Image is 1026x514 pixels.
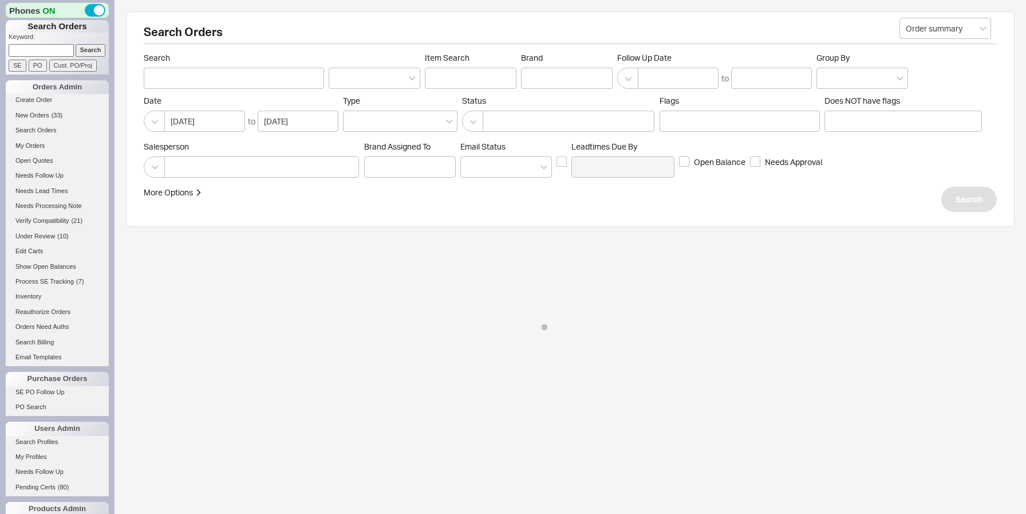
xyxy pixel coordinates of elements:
a: Verify Compatibility(21) [6,215,109,227]
span: ( 7 ) [76,278,84,285]
span: Status [462,96,655,106]
div: Users Admin [6,422,109,435]
a: Email Templates [6,351,109,363]
span: Needs Follow Up [15,172,64,179]
a: Open Quotes [6,155,109,167]
input: Item Search [425,68,516,89]
input: Select... [899,18,991,39]
span: Under Review [15,233,55,240]
a: Edit Carts [6,245,109,257]
input: SE [9,60,26,72]
a: PO Search [6,401,109,413]
a: Search Billing [6,336,109,348]
a: Needs Lead Times [6,185,109,197]
a: SE PO Follow Up [6,386,109,398]
a: Orders Need Auths [6,321,109,333]
a: Under Review(10) [6,230,109,242]
span: Date [144,96,338,106]
span: Brand Assigned To [364,142,431,151]
svg: open menu [897,76,903,81]
a: Show Open Balances [6,261,109,273]
span: ( 10 ) [57,233,69,240]
span: ON [42,5,56,17]
span: Flags [660,96,679,105]
input: Needs Approval [750,156,760,167]
span: ( 33 ) [52,112,63,119]
a: Needs Processing Note [6,200,109,212]
span: Search [956,193,982,206]
span: Verify Compatibility [15,217,69,224]
span: Does NOT have flags [824,96,900,105]
span: ( 21 ) [72,217,83,224]
span: ( 80 ) [58,484,69,491]
a: Pending Certs(80) [6,481,109,493]
svg: open menu [540,165,547,170]
span: Type [343,96,360,105]
div: More Options [144,187,193,198]
button: More Options [144,187,202,198]
div: to [248,116,255,127]
span: Needs Approval [765,156,822,168]
a: Needs Follow Up [6,170,109,182]
p: Keyword: [9,33,109,44]
span: Brand [521,53,543,62]
button: Search [941,187,997,212]
span: Open Balance [694,156,745,168]
span: Follow Up Date [617,53,812,63]
div: to [721,73,729,84]
span: Process SE Tracking [15,278,74,285]
span: New Orders [15,112,49,119]
span: Item Search [425,53,516,63]
span: Leadtimes Due By [571,142,674,152]
svg: open menu [980,26,986,31]
a: Reauthorize Orders [6,306,109,318]
a: Needs Follow Up [6,466,109,478]
span: Needs Processing Note [15,202,82,209]
span: Pending Certs [15,484,56,491]
a: New Orders(33) [6,109,109,121]
span: Needs Follow Up [15,468,64,475]
div: Phones [6,3,109,18]
input: Search [76,44,106,56]
span: Group By [816,53,850,62]
input: Open Balance [679,156,689,167]
a: Search Orders [6,124,109,136]
span: Salesperson [144,142,360,152]
a: Process SE Tracking(7) [6,276,109,288]
span: Search [144,53,324,63]
a: My Profiles [6,451,109,463]
h1: Search Orders [6,20,109,33]
a: Create Order [6,94,109,106]
input: Type [349,115,357,128]
a: My Orders [6,140,109,152]
a: Search Profiles [6,436,109,448]
svg: open menu [409,76,416,81]
input: Search [144,68,324,89]
div: Purchase Orders [6,372,109,386]
input: Cust. PO/Proj [49,60,97,72]
div: Orders Admin [6,80,109,94]
span: Em ​ ail Status [460,142,506,151]
input: PO [29,60,47,72]
h2: Search Orders [144,26,997,44]
a: Inventory [6,291,109,303]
